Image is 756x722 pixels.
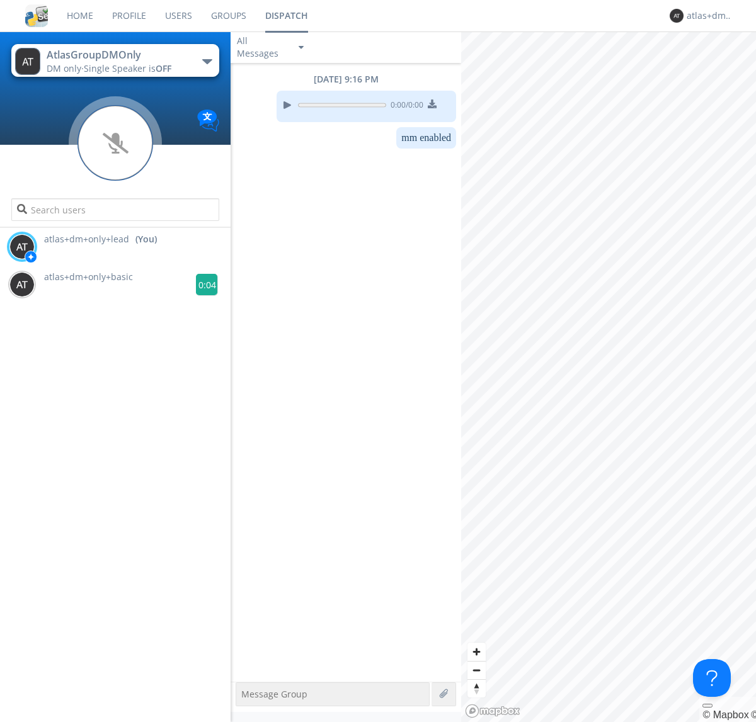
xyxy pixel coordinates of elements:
[9,234,35,259] img: 373638.png
[237,35,287,60] div: All Messages
[44,233,129,245] span: atlas+dm+only+lead
[702,704,713,708] button: Toggle attribution
[467,643,486,661] button: Zoom in
[299,46,304,49] img: caret-down-sm.svg
[386,99,423,113] span: 0:00 / 0:00
[156,62,171,74] span: OFF
[693,659,731,697] iframe: Toggle Customer Support
[428,99,437,108] img: download media button
[467,662,486,679] span: Zoom out
[231,73,461,86] div: [DATE] 9:16 PM
[25,4,48,27] img: cddb5a64eb264b2086981ab96f4c1ba7
[44,271,133,283] span: atlas+dm+only+basic
[401,132,451,144] dc-p: mm enabled
[467,679,486,697] button: Reset bearing to north
[197,110,219,132] img: Translation enabled
[687,9,734,22] div: atlas+dm+only+lead
[670,9,684,23] img: 373638.png
[47,48,188,62] div: AtlasGroupDMOnly
[467,661,486,679] button: Zoom out
[135,233,157,245] div: (You)
[84,62,171,74] span: Single Speaker is
[11,44,219,77] button: AtlasGroupDMOnlyDM only·Single Speaker isOFF
[15,48,40,75] img: 373638.png
[11,198,219,221] input: Search users
[465,704,520,718] a: Mapbox logo
[9,272,35,297] img: 373638.png
[47,62,188,75] div: DM only ·
[702,709,748,720] a: Mapbox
